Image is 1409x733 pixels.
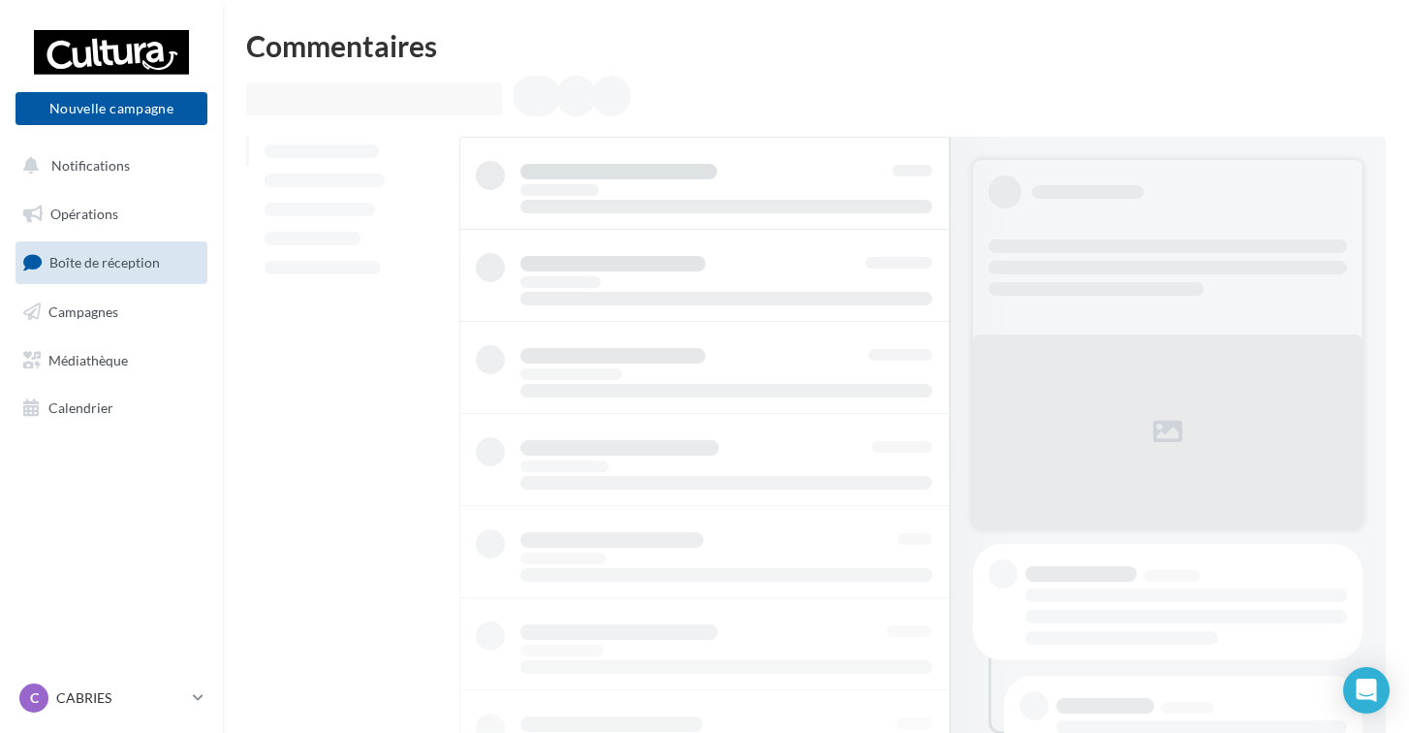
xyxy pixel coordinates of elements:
[12,145,204,186] button: Notifications
[16,92,207,125] button: Nouvelle campagne
[30,688,39,708] span: C
[12,388,211,429] a: Calendrier
[50,206,118,222] span: Opérations
[49,254,160,271] span: Boîte de réception
[1343,667,1390,714] div: Open Intercom Messenger
[12,194,211,235] a: Opérations
[48,303,118,320] span: Campagnes
[48,399,113,416] span: Calendrier
[51,157,130,174] span: Notifications
[56,688,185,708] p: CABRIES
[246,31,1386,60] div: Commentaires
[16,680,207,717] a: C CABRIES
[12,241,211,283] a: Boîte de réception
[48,351,128,367] span: Médiathèque
[12,292,211,333] a: Campagnes
[12,340,211,381] a: Médiathèque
